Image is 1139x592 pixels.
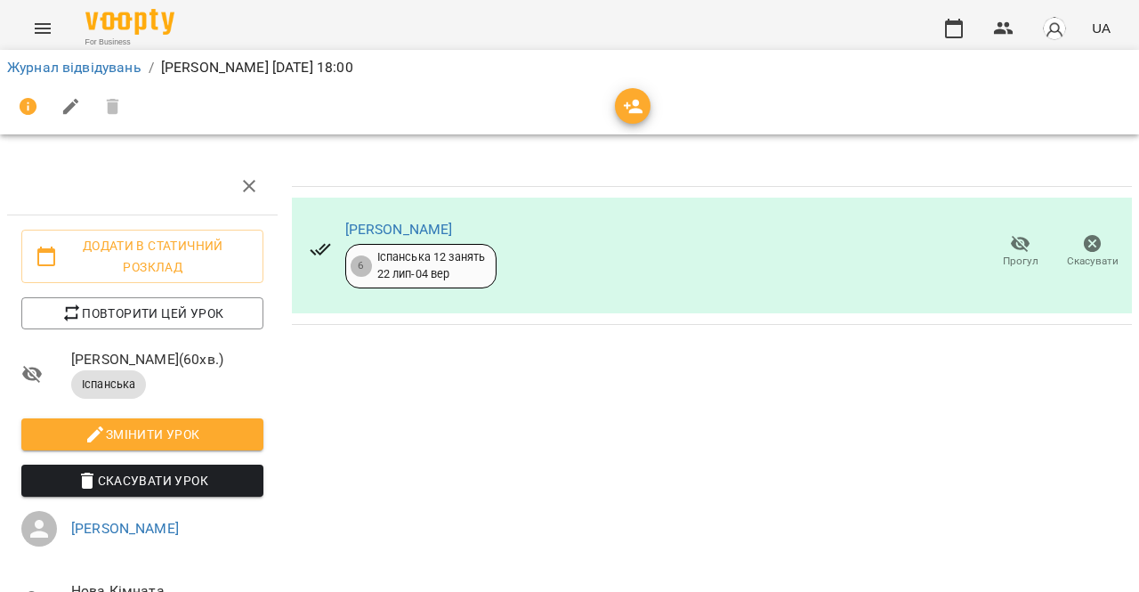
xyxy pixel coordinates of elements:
img: avatar_s.png [1042,16,1067,41]
button: Menu [21,7,64,50]
span: Скасувати Урок [36,470,249,491]
li: / [149,57,154,78]
a: [PERSON_NAME] [345,221,453,238]
button: Скасувати [1056,227,1128,277]
a: Журнал відвідувань [7,59,141,76]
button: Повторити цей урок [21,297,263,329]
button: Додати в статичний розклад [21,230,263,283]
p: [PERSON_NAME] [DATE] 18:00 [161,57,353,78]
span: Іспанська [71,377,146,393]
span: Додати в статичний розклад [36,235,249,278]
div: Іспанська 12 занять 22 лип - 04 вер [377,249,486,282]
span: For Business [85,36,174,48]
button: Прогул [984,227,1056,277]
span: Змінити урок [36,424,249,445]
img: Voopty Logo [85,9,174,35]
a: [PERSON_NAME] [71,520,179,537]
span: [PERSON_NAME] ( 60 хв. ) [71,349,263,370]
button: Змінити урок [21,418,263,450]
span: Скасувати [1067,254,1119,269]
span: Прогул [1003,254,1038,269]
div: 6 [351,255,372,277]
span: Повторити цей урок [36,303,249,324]
span: UA [1092,19,1111,37]
button: UA [1085,12,1118,45]
nav: breadcrumb [7,57,1132,78]
button: Скасувати Урок [21,465,263,497]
